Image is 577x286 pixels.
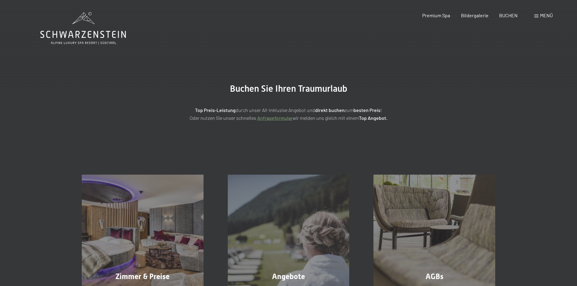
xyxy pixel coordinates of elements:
[422,12,450,18] a: Premium Spa
[115,272,170,281] span: Zimmer & Preise
[359,115,387,121] strong: Top Angebot.
[426,272,443,281] span: AGBs
[540,12,553,18] span: Menü
[257,115,293,121] a: Anfrageformular
[137,106,440,122] p: durch unser All-inklusive Angebot und zum ! Oder nutzen Sie unser schnelles wir melden uns gleich...
[499,12,518,18] a: BUCHEN
[353,107,380,113] strong: besten Preis
[272,272,305,281] span: Angebote
[315,107,345,113] strong: direkt buchen
[461,12,489,18] a: Bildergalerie
[195,107,236,113] strong: Top Preis-Leistung
[230,83,347,94] span: Buchen Sie Ihren Traumurlaub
